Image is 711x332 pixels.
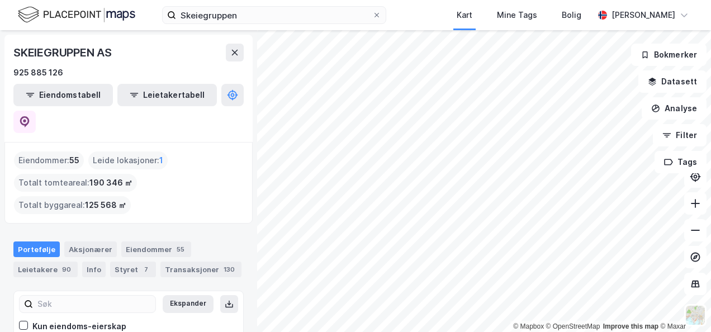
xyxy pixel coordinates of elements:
[13,84,113,106] button: Eiendomstabell
[457,8,472,22] div: Kart
[121,241,191,257] div: Eiendommer
[82,262,106,277] div: Info
[638,70,707,93] button: Datasett
[60,264,73,275] div: 90
[14,174,137,192] div: Totalt tomteareal :
[89,176,132,189] span: 190 346 ㎡
[642,97,707,120] button: Analyse
[160,262,241,277] div: Transaksjoner
[33,296,155,312] input: Søk
[88,151,168,169] div: Leide lokasjoner :
[163,295,214,313] button: Ekspander
[159,154,163,167] span: 1
[110,262,156,277] div: Styret
[13,262,78,277] div: Leietakere
[655,151,707,173] button: Tags
[117,84,217,106] button: Leietakertabell
[513,322,544,330] a: Mapbox
[13,66,63,79] div: 925 885 126
[18,5,135,25] img: logo.f888ab2527a4732fd821a326f86c7f29.svg
[13,44,114,61] div: SKEIEGRUPPEN AS
[13,241,60,257] div: Portefølje
[655,278,711,332] iframe: Chat Widget
[14,151,84,169] div: Eiendommer :
[64,241,117,257] div: Aksjonærer
[653,124,707,146] button: Filter
[140,264,151,275] div: 7
[562,8,581,22] div: Bolig
[631,44,707,66] button: Bokmerker
[497,8,537,22] div: Mine Tags
[603,322,658,330] a: Improve this map
[176,7,372,23] input: Søk på adresse, matrikkel, gårdeiere, leietakere eller personer
[174,244,187,255] div: 55
[612,8,675,22] div: [PERSON_NAME]
[546,322,600,330] a: OpenStreetMap
[14,196,131,214] div: Totalt byggareal :
[85,198,126,212] span: 125 568 ㎡
[221,264,237,275] div: 130
[69,154,79,167] span: 55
